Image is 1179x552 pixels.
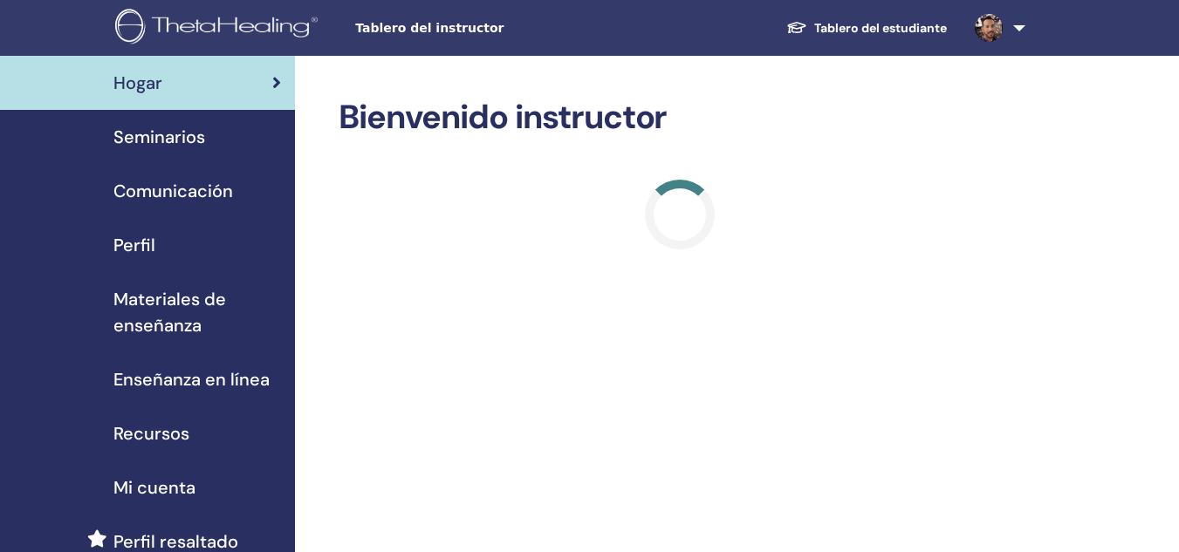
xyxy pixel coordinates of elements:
span: Materiales de enseñanza [113,286,281,338]
img: default.jpg [975,14,1003,42]
img: graduation-cap-white.svg [786,20,807,35]
a: Tablero del estudiante [772,12,961,44]
span: Enseñanza en línea [113,366,270,392]
span: Comunicación [113,178,233,204]
img: logo.png [115,9,324,48]
span: Perfil [113,232,155,258]
h2: Bienvenido instructor [339,98,1022,138]
span: Hogar [113,70,162,96]
span: Mi cuenta [113,474,195,501]
span: Tablero del instructor [355,19,617,37]
span: Recursos [113,420,189,446]
span: Seminarios [113,124,205,150]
